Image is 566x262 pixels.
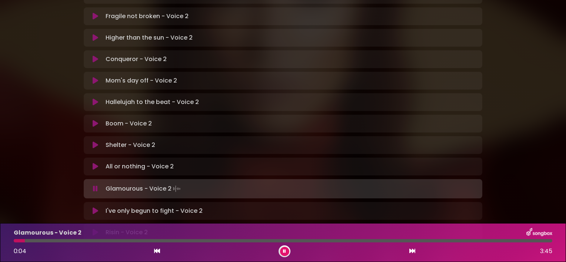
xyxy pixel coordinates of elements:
img: waveform4.gif [172,184,182,194]
p: All or nothing - Voice 2 [106,162,174,171]
span: 3:45 [540,247,552,256]
img: songbox-logo-white.png [526,228,552,238]
p: Hallelujah to the beat - Voice 2 [106,98,199,107]
p: Glamourous - Voice 2 [106,184,182,194]
p: I've only begun to fight - Voice 2 [106,206,203,215]
p: Mom's day off - Voice 2 [106,76,177,85]
p: Conqueror - Voice 2 [106,55,167,64]
p: Shelter - Voice 2 [106,141,155,150]
p: Fragile not broken - Voice 2 [106,12,189,21]
p: Higher than the sun - Voice 2 [106,33,193,42]
span: 0:04 [14,247,26,255]
p: Glamourous - Voice 2 [14,228,81,237]
p: Boom - Voice 2 [106,119,152,128]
